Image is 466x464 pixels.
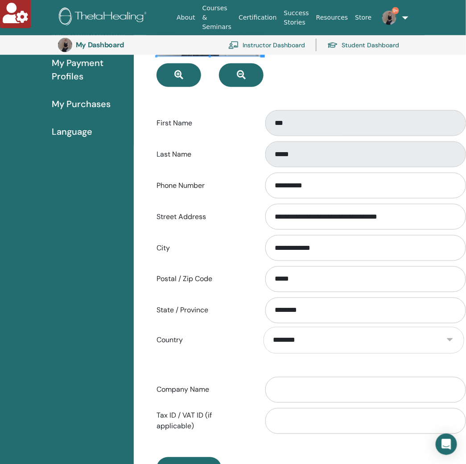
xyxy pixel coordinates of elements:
[52,56,127,83] span: My Payment Profiles
[150,177,257,194] label: Phone Number
[327,35,399,55] a: Student Dashboard
[150,240,257,257] label: City
[150,302,257,319] label: State / Province
[235,9,280,26] a: Certification
[76,41,165,49] h3: My Dashboard
[150,146,257,163] label: Last Name
[228,35,305,55] a: Instructor Dashboard
[327,41,338,49] img: graduation-cap.svg
[150,271,257,288] label: Postal / Zip Code
[313,9,352,26] a: Resources
[228,41,239,49] img: chalkboard-teacher.svg
[351,9,375,26] a: Store
[52,125,92,138] span: Language
[392,7,399,14] span: 9+
[173,9,198,26] a: About
[375,4,397,32] a: 9+
[58,38,72,52] img: default.jpg
[52,97,111,111] span: My Purchases
[150,407,257,435] label: Tax ID / VAT ID (if applicable)
[59,8,150,28] img: logo.png
[150,208,257,225] label: Street Address
[436,434,457,455] div: Open Intercom Messenger
[150,332,257,349] label: Country
[150,381,257,398] label: Company Name
[382,11,396,25] img: default.jpg
[280,5,313,31] a: Success Stories
[150,115,257,132] label: First Name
